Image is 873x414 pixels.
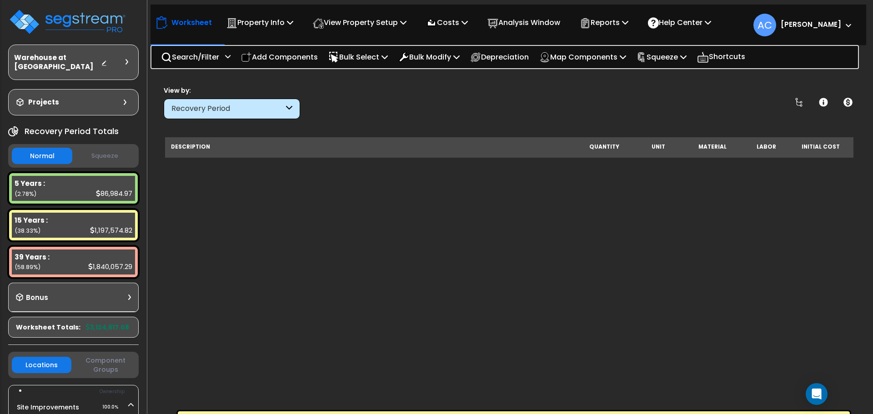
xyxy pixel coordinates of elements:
[28,98,59,107] h3: Projects
[692,46,750,68] div: Shortcuts
[802,143,840,150] small: Initial Cost
[88,262,132,271] div: 1,840,057.29
[781,20,841,29] b: [PERSON_NAME]
[75,148,135,164] button: Squeeze
[226,16,293,29] p: Property Info
[17,403,79,412] a: Site Improvements 100.0%
[12,148,72,164] button: Normal
[580,16,628,29] p: Reports
[487,16,560,29] p: Analysis Window
[15,263,40,271] small: (58.89%)
[15,215,48,225] b: 15 Years :
[16,323,80,332] span: Worksheet Totals:
[164,86,300,95] div: View by:
[27,386,138,397] div: Ownership
[171,16,212,29] p: Worksheet
[648,16,711,29] p: Help Center
[90,225,132,235] div: 1,197,574.82
[697,50,745,64] p: Shortcuts
[465,46,534,68] div: Depreciation
[426,16,468,29] p: Costs
[102,402,126,413] span: 100.0%
[236,46,323,68] div: Add Components
[652,143,665,150] small: Unit
[398,51,460,63] p: Bulk Modify
[15,190,36,198] small: (2.78%)
[15,227,40,234] small: (38.33%)
[241,51,318,63] p: Add Components
[806,383,828,405] div: Open Intercom Messenger
[539,51,626,63] p: Map Components
[589,143,619,150] small: Quantity
[15,252,50,262] b: 39 Years :
[8,8,126,35] img: logo_pro_r.png
[637,51,687,63] p: Squeeze
[14,53,101,71] h3: Warehouse at [GEOGRAPHIC_DATA]
[15,179,45,188] b: 5 Years :
[76,355,135,374] button: Component Groups
[757,143,776,150] small: Labor
[698,143,727,150] small: Material
[25,127,119,136] h4: Recovery Period Totals
[171,143,210,150] small: Description
[470,51,529,63] p: Depreciation
[161,51,219,63] p: Search/Filter
[12,357,71,373] button: Locations
[753,14,776,36] span: AC
[328,51,388,63] p: Bulk Select
[86,323,129,332] span: 3,124,617.08
[26,294,48,302] h3: Bonus
[313,16,406,29] p: View Property Setup
[96,189,132,198] div: 86,984.97
[171,104,284,114] div: Recovery Period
